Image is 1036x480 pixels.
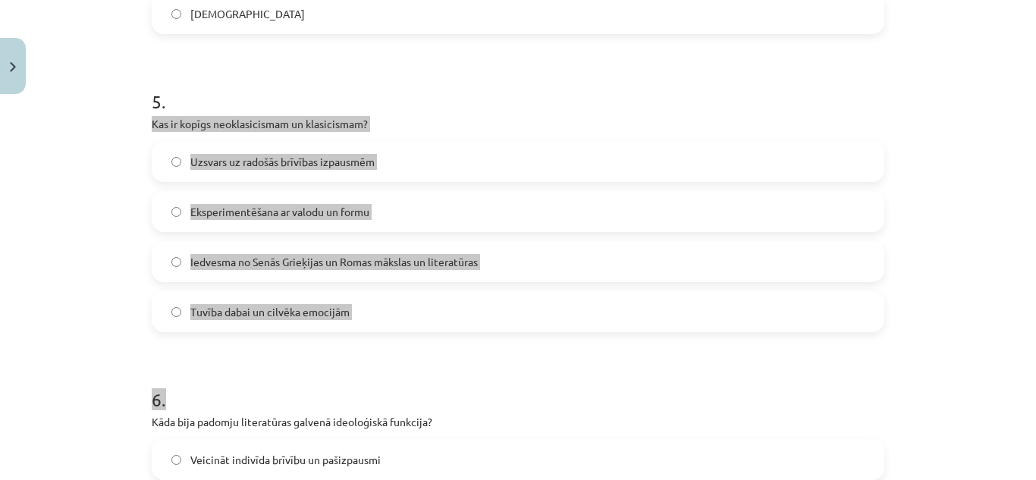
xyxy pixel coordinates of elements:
span: Iedvesma no Senās Grieķijas un Romas mākslas un literatūras [190,254,478,270]
input: Veicināt indivīda brīvību un pašizpausmi [171,455,181,465]
input: [DEMOGRAPHIC_DATA] [171,9,181,19]
input: Iedvesma no Senās Grieķijas un Romas mākslas un literatūras [171,257,181,267]
input: Tuvība dabai un cilvēka emocijām [171,307,181,317]
span: [DEMOGRAPHIC_DATA] [190,6,305,22]
span: Uzsvars uz radošās brīvības izpausmēm [190,154,375,170]
span: Tuvība dabai un cilvēka emocijām [190,304,350,320]
p: Kāda bija padomju literatūras galvenā ideoloģiskā funkcija? [152,414,884,430]
h1: 6 . [152,362,884,409]
input: Uzsvars uz radošās brīvības izpausmēm [171,157,181,167]
h1: 5 . [152,64,884,111]
p: Kas ir kopīgs neoklasicismam un klasicismam? [152,116,884,132]
span: Eksperimentēšana ar valodu un formu [190,204,369,220]
span: Veicināt indivīda brīvību un pašizpausmi [190,452,381,468]
img: icon-close-lesson-0947bae3869378f0d4975bcd49f059093ad1ed9edebbc8119c70593378902aed.svg [10,62,16,72]
input: Eksperimentēšana ar valodu un formu [171,207,181,217]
